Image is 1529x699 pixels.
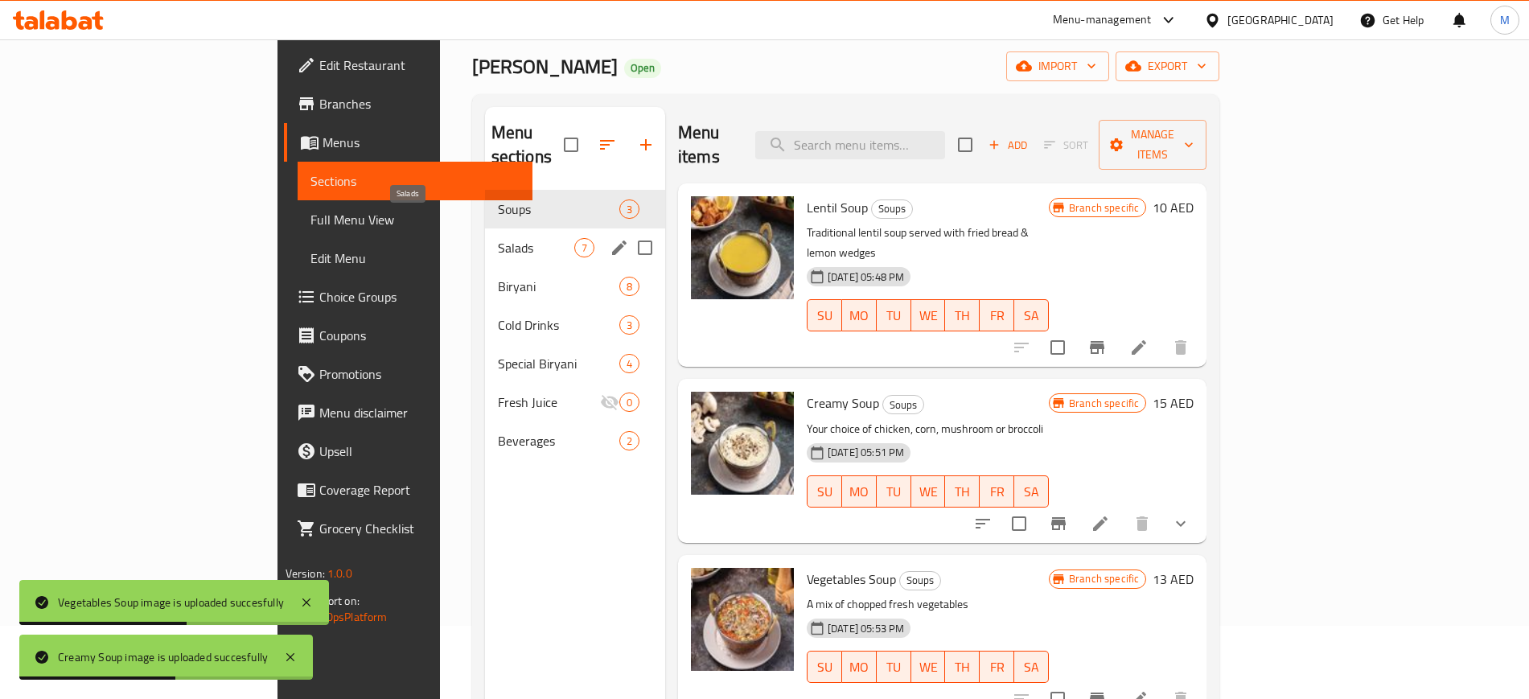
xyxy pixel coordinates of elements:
[1062,396,1145,411] span: Branch specific
[952,304,973,327] span: TH
[574,238,594,257] div: items
[498,354,619,373] span: Special Biryani
[814,304,836,327] span: SU
[871,199,913,219] div: Soups
[911,299,946,331] button: WE
[607,236,631,260] button: edit
[620,434,639,449] span: 2
[485,344,665,383] div: Special Biryani4
[319,442,520,461] span: Upsell
[948,128,982,162] span: Select section
[284,355,532,393] a: Promotions
[1006,51,1109,81] button: import
[1161,328,1200,367] button: delete
[298,239,532,278] a: Edit Menu
[807,299,842,331] button: SU
[327,563,352,584] span: 1.0.0
[945,651,980,683] button: TH
[807,419,1049,439] p: Your choice of chicken, corn, mushroom or broccoli
[298,200,532,239] a: Full Menu View
[807,475,842,508] button: SU
[807,223,1049,263] p: Traditional lentil soup served with fried bread & lemon wedges
[872,199,912,218] span: Soups
[1500,11,1510,29] span: M
[918,656,939,679] span: WE
[319,56,520,75] span: Edit Restaurant
[807,594,1049,615] p: A mix of chopped fresh vegetables
[814,656,836,679] span: SU
[755,131,945,159] input: search
[1002,507,1036,541] span: Select to update
[849,656,870,679] span: MO
[498,431,619,450] span: Beverages
[58,594,284,611] div: Vegetables Soup image is uploaded succesfully
[319,94,520,113] span: Branches
[485,190,665,228] div: Soups3
[691,392,794,495] img: Creamy Soup
[1039,504,1078,543] button: Branch-specific-item
[1021,656,1042,679] span: SA
[849,480,870,504] span: MO
[1116,51,1219,81] button: export
[575,241,594,256] span: 7
[1153,568,1194,590] h6: 13 AED
[284,509,532,548] a: Grocery Checklist
[620,395,639,410] span: 0
[619,199,639,219] div: items
[619,393,639,412] div: items
[485,306,665,344] div: Cold Drinks3
[284,393,532,432] a: Menu disclaimer
[624,61,661,75] span: Open
[1062,200,1145,216] span: Branch specific
[498,393,600,412] span: Fresh Juice
[899,571,941,590] div: Soups
[952,656,973,679] span: TH
[323,133,520,152] span: Menus
[286,606,388,627] a: Support.OpsPlatform
[485,383,665,421] div: Fresh Juice0
[1041,331,1075,364] span: Select to update
[284,84,532,123] a: Branches
[284,432,532,471] a: Upsell
[310,210,520,229] span: Full Menu View
[319,364,520,384] span: Promotions
[982,133,1034,158] span: Add item
[918,480,939,504] span: WE
[877,299,911,331] button: TU
[911,475,946,508] button: WE
[485,421,665,460] div: Beverages2
[620,202,639,217] span: 3
[821,621,910,636] span: [DATE] 05:53 PM
[1227,11,1334,29] div: [GEOGRAPHIC_DATA]
[952,480,973,504] span: TH
[498,277,619,296] span: Biryani
[807,391,879,415] span: Creamy Soup
[298,162,532,200] a: Sections
[877,475,911,508] button: TU
[842,299,877,331] button: MO
[877,651,911,683] button: TU
[986,480,1008,504] span: FR
[1153,392,1194,414] h6: 15 AED
[1099,120,1206,170] button: Manage items
[986,136,1030,154] span: Add
[485,228,665,267] div: Salads7edit
[498,238,574,257] span: Salads
[691,568,794,671] img: Vegetables Soup
[911,651,946,683] button: WE
[980,299,1014,331] button: FR
[620,279,639,294] span: 8
[1078,328,1116,367] button: Branch-specific-item
[1129,338,1149,357] a: Edit menu item
[1112,125,1194,165] span: Manage items
[883,396,923,414] span: Soups
[1123,504,1161,543] button: delete
[627,125,665,164] button: Add section
[1021,304,1042,327] span: SA
[286,563,325,584] span: Version:
[1128,56,1206,76] span: export
[691,196,794,299] img: Lentil Soup
[945,299,980,331] button: TH
[883,656,905,679] span: TU
[284,316,532,355] a: Coupons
